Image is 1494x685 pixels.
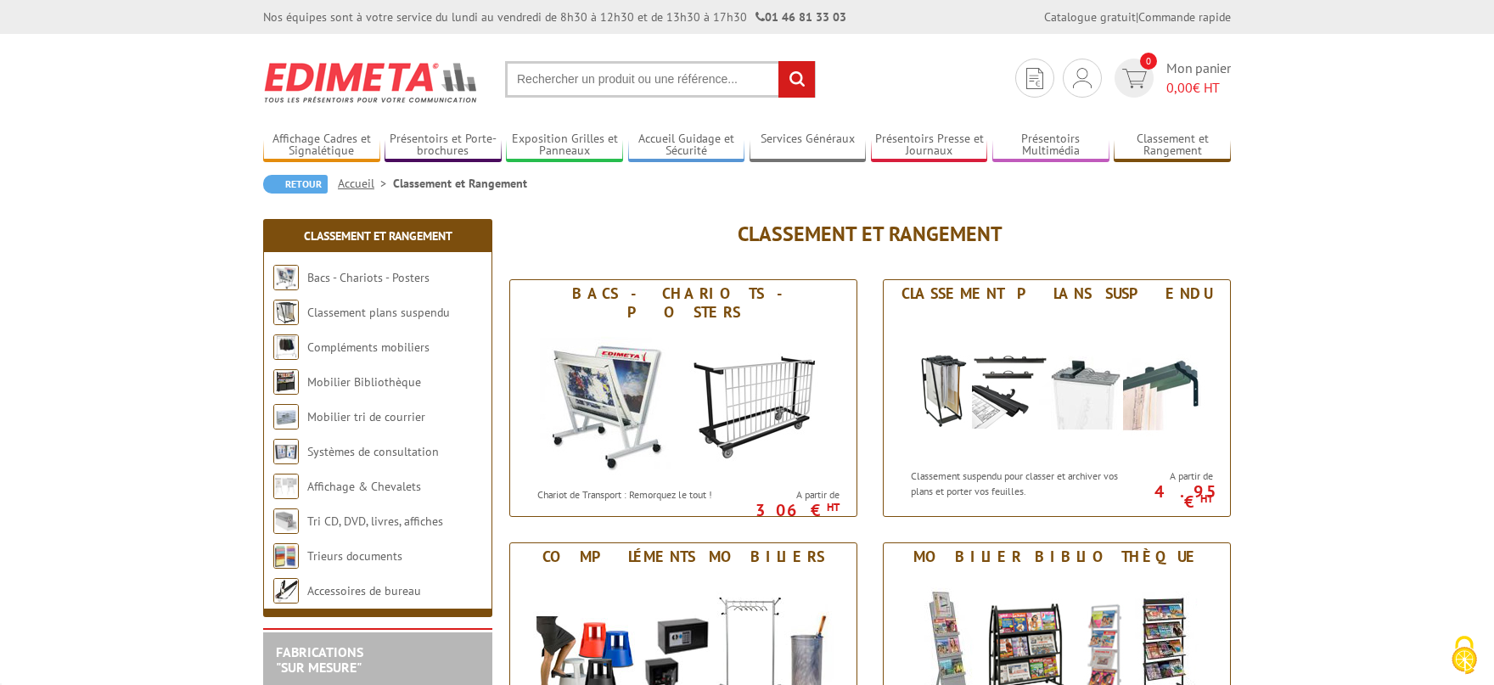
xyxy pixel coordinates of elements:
img: Mobilier Bibliothèque [273,369,299,395]
img: Classement plans suspendu [273,300,299,325]
a: Mobilier tri de courrier [307,409,425,424]
a: Classement plans suspendu Classement plans suspendu Classement suspendu pour classer et archiver ... [883,279,1231,517]
a: Présentoirs Multimédia [992,132,1109,160]
img: Accessoires de bureau [273,578,299,604]
div: | [1044,8,1231,25]
a: Présentoirs Presse et Journaux [871,132,988,160]
a: devis rapide 0 Mon panier 0,00€ HT [1110,59,1231,98]
a: Accueil [338,176,393,191]
img: Affichage & Chevalets [273,474,299,499]
div: Classement plans suspendu [888,284,1226,303]
a: Classement plans suspendu [307,305,450,320]
a: Trieurs documents [307,548,402,564]
a: Classement et Rangement [304,228,452,244]
p: Chariot de Transport : Remorquez le tout ! [537,487,748,502]
a: Exposition Grilles et Panneaux [506,132,623,160]
a: Systèmes de consultation [307,444,439,459]
img: Bacs - Chariots - Posters [526,326,840,479]
input: Rechercher un produit ou une référence... [505,61,816,98]
a: FABRICATIONS"Sur Mesure" [276,643,363,676]
a: Accessoires de bureau [307,583,421,598]
span: 0 [1140,53,1157,70]
span: € HT [1166,78,1231,98]
div: Nos équipes sont à votre service du lundi au vendredi de 8h30 à 12h30 et de 13h30 à 17h30 [263,8,846,25]
div: Compléments mobiliers [514,547,852,566]
sup: HT [1200,491,1213,506]
a: Accueil Guidage et Sécurité [628,132,745,160]
p: 4.95 € [1118,486,1213,507]
a: Bacs - Chariots - Posters Bacs - Chariots - Posters Chariot de Transport : Remorquez le tout ! A ... [509,279,857,517]
span: A partir de [753,488,840,502]
span: Mon panier [1166,59,1231,98]
img: devis rapide [1122,69,1147,88]
li: Classement et Rangement [393,175,527,192]
img: Mobilier tri de courrier [273,404,299,430]
p: Classement suspendu pour classer et archiver vos plans et porter vos feuilles. [911,469,1121,497]
img: devis rapide [1073,68,1092,88]
div: Bacs - Chariots - Posters [514,284,852,322]
input: rechercher [778,61,815,98]
img: Classement plans suspendu [900,307,1214,460]
sup: HT [827,500,840,514]
img: Cookies (fenêtre modale) [1443,634,1486,677]
a: Services Généraux [750,132,867,160]
h1: Classement et Rangement [509,223,1231,245]
img: devis rapide [1026,68,1043,89]
a: Affichage & Chevalets [307,479,421,494]
img: Bacs - Chariots - Posters [273,265,299,290]
img: Trieurs documents [273,543,299,569]
a: Commande rapide [1138,9,1231,25]
div: Mobilier Bibliothèque [888,547,1226,566]
span: 0,00 [1166,79,1193,96]
p: 306 € [744,505,840,515]
img: Systèmes de consultation [273,439,299,464]
img: Tri CD, DVD, livres, affiches [273,508,299,534]
a: Catalogue gratuit [1044,9,1136,25]
a: Classement et Rangement [1114,132,1231,160]
a: Mobilier Bibliothèque [307,374,421,390]
button: Cookies (fenêtre modale) [1435,627,1494,685]
a: Retour [263,175,328,194]
a: Bacs - Chariots - Posters [307,270,430,285]
img: Edimeta [263,51,480,114]
a: Présentoirs et Porte-brochures [385,132,502,160]
a: Compléments mobiliers [307,340,430,355]
a: Affichage Cadres et Signalétique [263,132,380,160]
strong: 01 46 81 33 03 [755,9,846,25]
img: Compléments mobiliers [273,334,299,360]
span: A partir de [1126,469,1213,483]
a: Tri CD, DVD, livres, affiches [307,514,443,529]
